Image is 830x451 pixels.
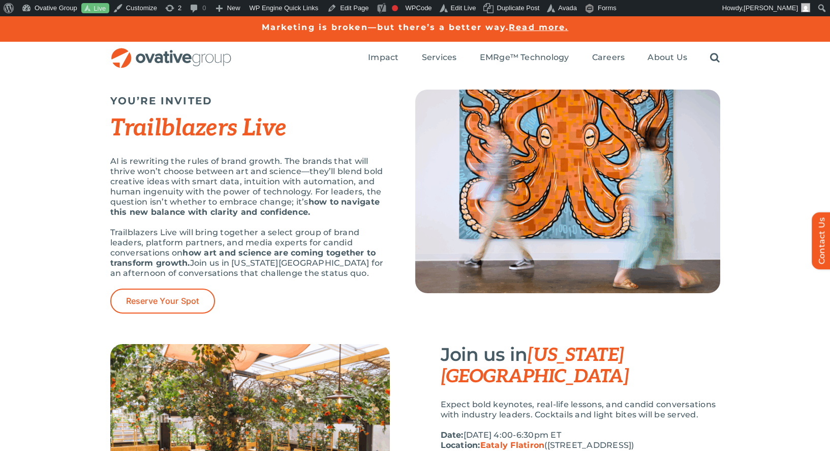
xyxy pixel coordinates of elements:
a: Careers [592,52,625,64]
span: Impact [368,52,398,63]
img: Top Image [415,90,720,293]
a: EMRge™ Technology [480,52,569,64]
div: Focus keyphrase not set [392,5,398,11]
nav: Menu [368,42,720,74]
strong: Location: [441,440,545,450]
span: Careers [592,52,625,63]
span: Services [422,52,457,63]
p: AI is rewriting the rules of brand growth. The brands that will thrive won’t choose between art a... [110,156,390,217]
a: Impact [368,52,398,64]
span: [US_STATE][GEOGRAPHIC_DATA] [441,344,629,388]
a: Marketing is broken—but there’s a better way. [262,22,509,32]
h5: YOU’RE INVITED [110,95,390,107]
em: Trailblazers Live [110,114,287,143]
strong: how art and science are coming together to transform growth. [110,248,376,268]
span: EMRge™ Technology [480,52,569,63]
a: Eataly Flatiron [480,440,545,450]
p: [DATE] 4:00-6:30pm ET ([STREET_ADDRESS]) [441,430,720,450]
a: About Us [648,52,687,64]
a: Live [81,3,109,14]
strong: how to navigate this new balance with clarity and confidence. [110,197,380,217]
a: Read more. [509,22,568,32]
h3: Join us in [441,344,720,387]
strong: Date: [441,430,464,440]
p: Expect bold keynotes, real-life lessons, and candid conversations with industry leaders. Cocktail... [441,400,720,420]
a: OG_Full_horizontal_RGB [110,47,232,57]
a: Services [422,52,457,64]
span: [PERSON_NAME] [744,4,798,12]
a: Search [710,52,720,64]
span: About Us [648,52,687,63]
span: Reserve Your Spot [126,296,199,306]
p: Trailblazers Live will bring together a select group of brand leaders, platform partners, and med... [110,228,390,278]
